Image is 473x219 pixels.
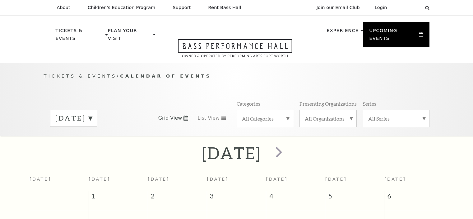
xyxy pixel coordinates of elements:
p: / [44,72,429,80]
span: [DATE] [148,177,169,182]
span: Grid View [158,115,182,121]
p: About [57,5,70,10]
p: Tickets & Events [56,27,104,46]
label: All Series [368,115,424,122]
span: [DATE] [207,177,229,182]
span: 3 [207,191,266,204]
h2: [DATE] [202,143,261,163]
p: Series [363,100,376,107]
span: Calendar of Events [120,73,211,79]
span: 2 [148,191,207,204]
label: All Categories [242,115,288,122]
span: [DATE] [384,177,406,182]
p: Categories [237,100,260,107]
p: Experience [327,27,359,38]
label: [DATE] [55,113,92,123]
button: next [267,142,289,164]
span: 1 [89,191,148,204]
span: [DATE] [325,177,347,182]
p: Children's Education Program [88,5,155,10]
span: [DATE] [89,177,110,182]
span: [DATE] [266,177,288,182]
span: 4 [266,191,325,204]
p: Rent Bass Hall [208,5,241,10]
p: Presenting Organizations [299,100,357,107]
span: 5 [325,191,384,204]
p: Upcoming Events [369,27,418,46]
label: All Organizations [305,115,351,122]
p: Support [173,5,191,10]
th: [DATE] [30,173,89,191]
span: Tickets & Events [44,73,117,79]
span: 6 [384,191,443,204]
span: List View [197,115,220,121]
select: Select: [397,5,419,11]
p: Plan Your Visit [108,27,151,46]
